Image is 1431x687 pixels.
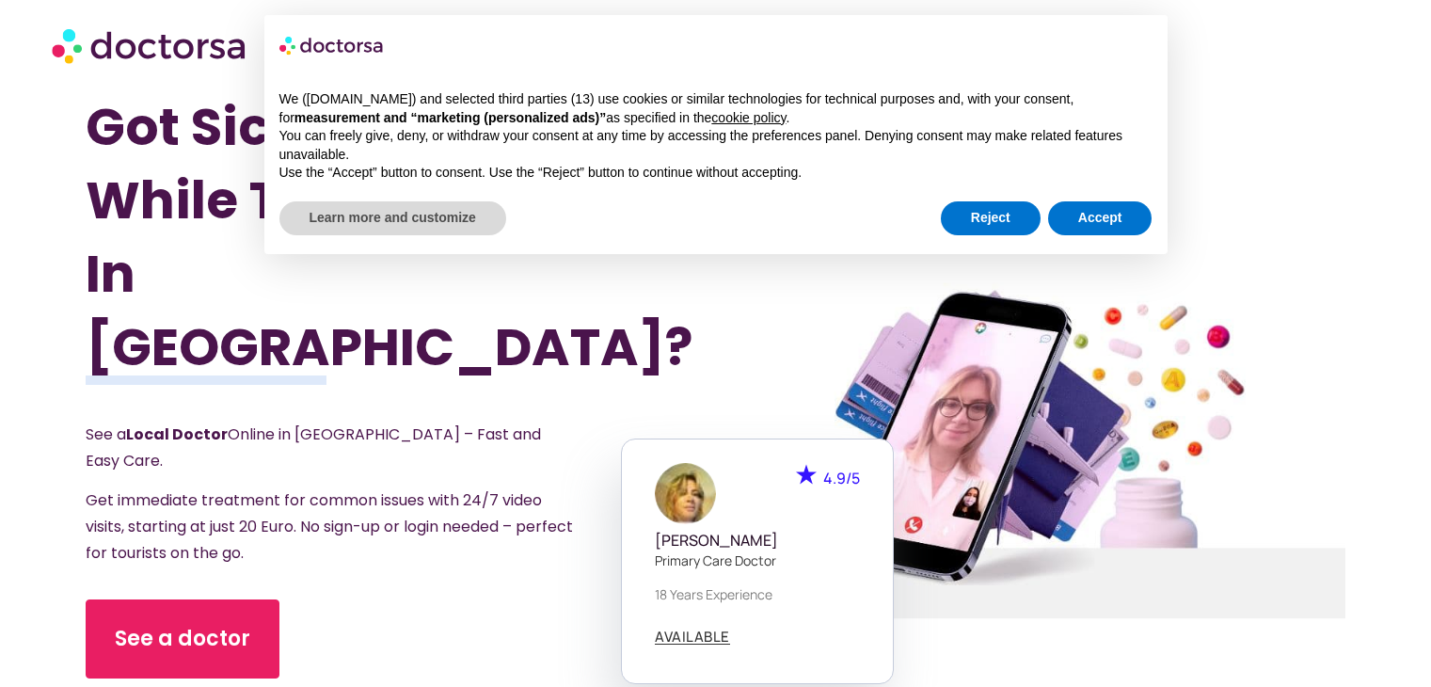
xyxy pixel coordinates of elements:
[86,90,621,384] h1: Got Sick While Traveling In [GEOGRAPHIC_DATA]?
[279,127,1153,164] p: You can freely give, deny, or withdraw your consent at any time by accessing the preferences pane...
[279,90,1153,127] p: We ([DOMAIN_NAME]) and selected third parties (13) use cookies or similar technologies for techni...
[711,110,786,125] a: cookie policy
[1048,201,1153,235] button: Accept
[86,489,573,564] span: Get immediate treatment for common issues with 24/7 video visits, starting at just 20 Euro. No si...
[655,584,860,604] p: 18 years experience
[655,630,730,644] span: AVAILABLE
[279,30,385,60] img: logo
[941,201,1041,235] button: Reject
[86,599,279,679] a: See a doctor
[126,423,228,445] strong: Local Doctor
[655,630,730,645] a: AVAILABLE
[279,164,1153,183] p: Use the “Accept” button to consent. Use the “Reject” button to continue without accepting.
[294,110,606,125] strong: measurement and “marketing (personalized ads)”
[86,423,541,471] span: See a Online in [GEOGRAPHIC_DATA] – Fast and Easy Care.
[279,201,506,235] button: Learn more and customize
[115,624,250,654] span: See a doctor
[655,551,860,570] p: Primary care doctor
[823,468,860,488] span: 4.9/5
[655,532,860,550] h5: [PERSON_NAME]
